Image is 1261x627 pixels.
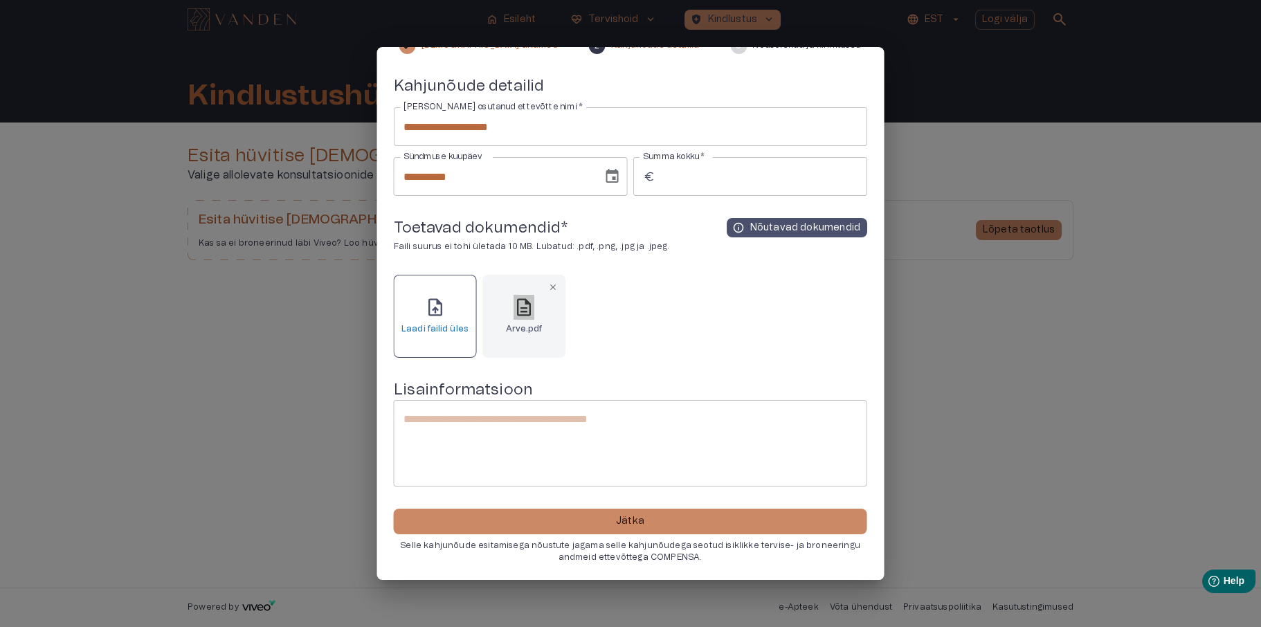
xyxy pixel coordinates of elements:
button: infoNõutavad dokumendid [726,218,867,237]
h6: Arve.pdf [505,323,542,335]
span: euro_symbol [643,170,655,183]
span: close [547,282,559,293]
button: Choose date, selected date is 18. sept 2025 [599,163,626,190]
h5: Kahjunõude detailid [394,76,867,96]
p: Jätka [616,514,644,529]
iframe: Help widget launcher [1153,564,1261,603]
p: Nõutavad dokumendid [750,221,860,235]
span: info [732,221,744,234]
h5: Toetavad dokumendid * [394,218,670,238]
h5: Lisainformatsioon [394,380,867,400]
span: description [514,297,534,318]
button: Jätka [394,509,867,534]
span: upload_file [424,297,445,318]
label: Sündmuse kuupäev [403,151,482,163]
label: Summa kokku [643,151,705,163]
label: [PERSON_NAME] osutanud ettevõtte nimi [403,101,583,113]
p: Faili suurus ei tohi ületada 10 MB. Lubatud: .pdf, .png, .jpg ja .jpeg. [394,240,670,252]
h6: Laadi failid üles [401,323,469,335]
p: Selle kahjunõude esitamisega nõustute jagama selle kahjunõudega seotud isiklikke tervise- ja bron... [394,540,867,563]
